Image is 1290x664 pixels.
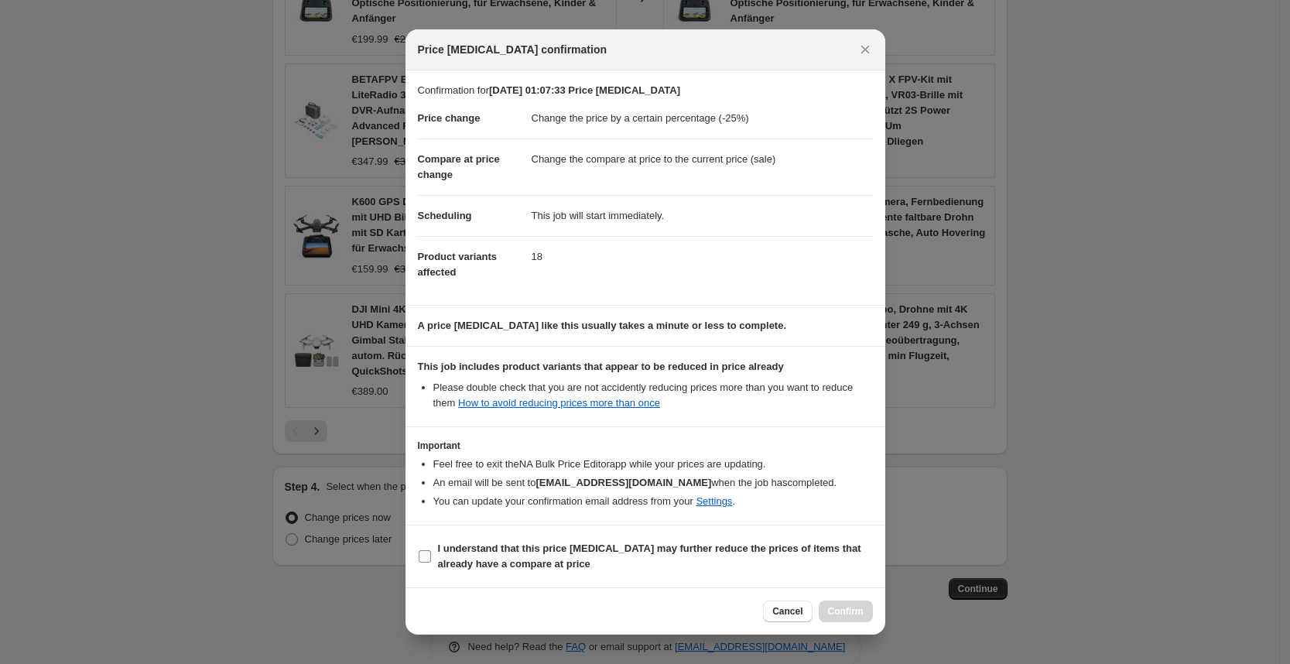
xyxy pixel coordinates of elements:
[418,83,873,98] p: Confirmation for
[532,236,873,277] dd: 18
[532,98,873,139] dd: Change the price by a certain percentage (-25%)
[696,495,732,507] a: Settings
[458,397,660,409] a: How to avoid reducing prices more than once
[418,440,873,452] h3: Important
[854,39,876,60] button: Close
[433,380,873,411] li: Please double check that you are not accidently reducing prices more than you want to reduce them
[433,494,873,509] li: You can update your confirmation email address from your .
[418,361,784,372] b: This job includes product variants that appear to be reduced in price already
[418,42,607,57] span: Price [MEDICAL_DATA] confirmation
[532,195,873,236] dd: This job will start immediately.
[536,477,711,488] b: [EMAIL_ADDRESS][DOMAIN_NAME]
[772,605,802,618] span: Cancel
[438,542,861,570] b: I understand that this price [MEDICAL_DATA] may further reduce the prices of items that already h...
[763,601,812,622] button: Cancel
[433,475,873,491] li: An email will be sent to when the job has completed .
[532,139,873,180] dd: Change the compare at price to the current price (sale)
[418,210,472,221] span: Scheduling
[418,320,787,331] b: A price [MEDICAL_DATA] like this usually takes a minute or less to complete.
[418,251,498,278] span: Product variants affected
[489,84,680,96] b: [DATE] 01:07:33 Price [MEDICAL_DATA]
[418,112,481,124] span: Price change
[433,457,873,472] li: Feel free to exit the NA Bulk Price Editor app while your prices are updating.
[418,153,500,180] span: Compare at price change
